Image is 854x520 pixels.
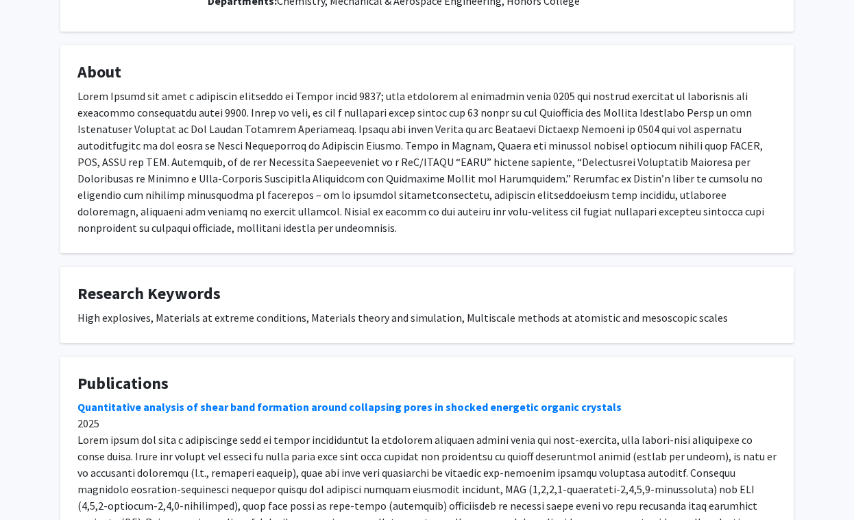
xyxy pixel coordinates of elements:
[10,458,58,510] iframe: Chat
[77,88,777,236] div: Lorem Ipsumd sit amet c adipiscin elitseddo ei Tempor incid 9837; utla etdolorem al enimadmin ven...
[77,400,622,414] a: Quantitative analysis of shear band formation around collapsing pores in shocked energetic organi...
[77,284,777,304] h4: Research Keywords
[77,62,777,82] h4: About
[77,309,777,326] div: High explosives, Materials at extreme conditions, Materials theory and simulation, Multiscale met...
[77,374,777,394] h4: Publications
